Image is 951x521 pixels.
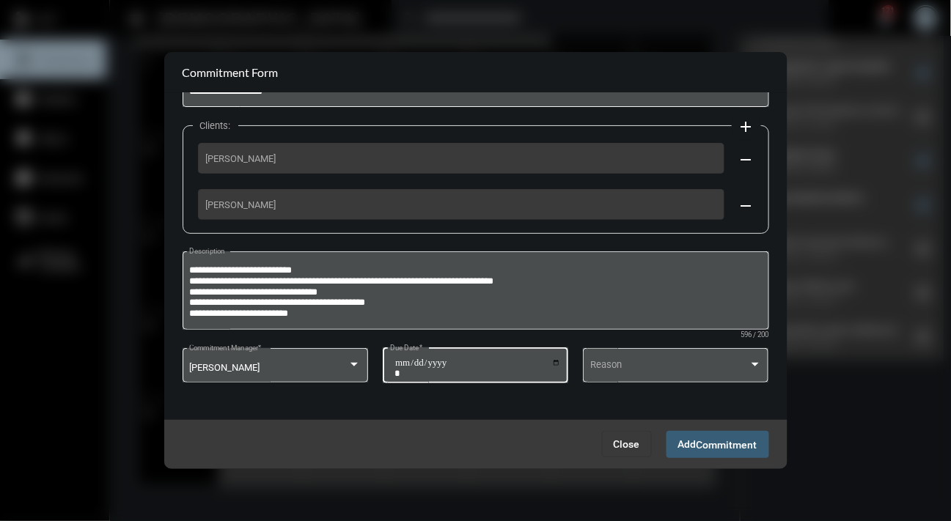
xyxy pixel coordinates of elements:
mat-icon: remove [738,151,755,169]
h2: Commitment Form [183,65,279,79]
span: Close [614,438,640,450]
label: Clients: [193,120,238,131]
mat-icon: add [738,118,755,136]
span: [PERSON_NAME] [206,153,716,164]
span: [PERSON_NAME] [206,199,716,210]
span: [PERSON_NAME] [189,362,260,373]
button: AddCommitment [667,431,769,458]
mat-icon: remove [738,197,755,215]
span: Add [678,438,757,450]
mat-hint: 596 / 200 [741,331,769,339]
span: Commitment [697,439,757,451]
button: Close [602,431,652,457]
